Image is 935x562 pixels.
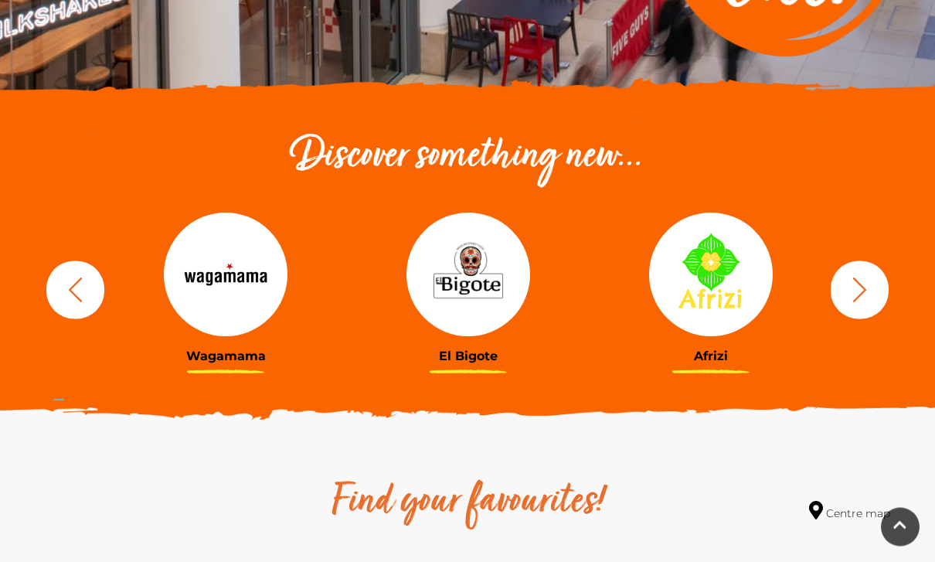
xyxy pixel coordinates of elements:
h3: Wagamama [116,349,335,364]
a: El Bigote [359,213,578,364]
h2: Discover something new... [39,133,896,182]
a: Afrizi [601,213,821,364]
a: Centre map [809,502,890,523]
a: Wagamama [116,213,335,364]
h3: El Bigote [359,349,578,364]
h3: Afrizi [601,349,821,364]
h2: Find your favourites! [185,479,750,528]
